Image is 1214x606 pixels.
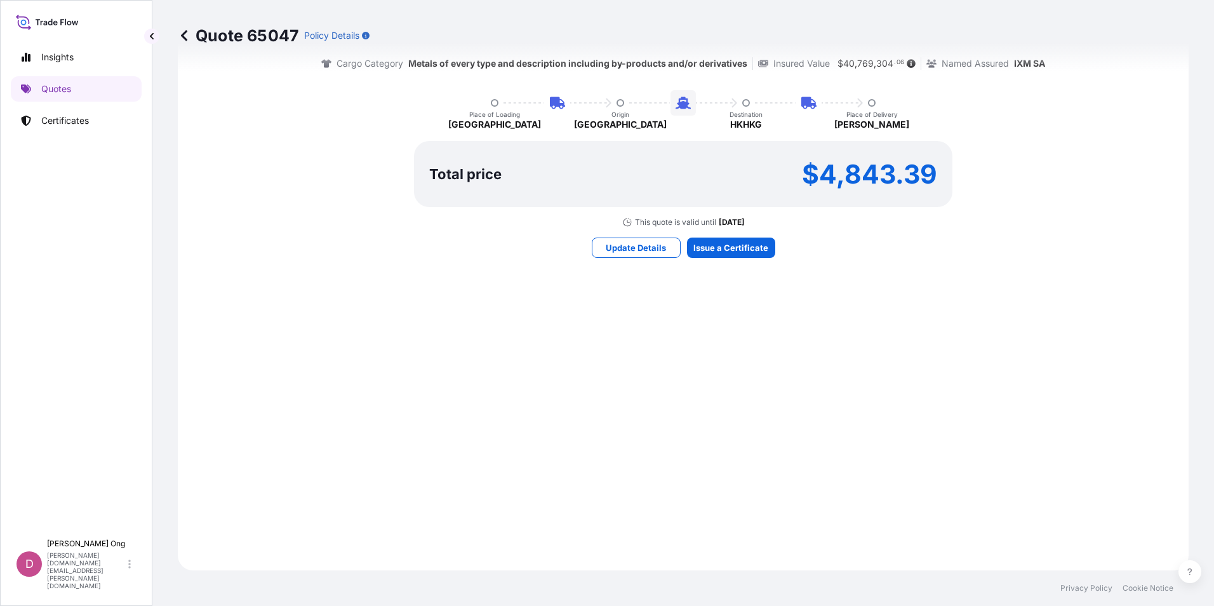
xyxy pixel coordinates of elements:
[41,83,71,95] p: Quotes
[429,168,502,180] p: Total price
[635,217,716,227] p: This quote is valid until
[730,111,763,118] p: Destination
[469,111,520,118] p: Place of Loading
[47,551,126,589] p: [PERSON_NAME][DOMAIN_NAME][EMAIL_ADDRESS][PERSON_NAME][DOMAIN_NAME]
[11,108,142,133] a: Certificates
[574,118,667,131] p: [GEOGRAPHIC_DATA]
[606,241,666,254] p: Update Details
[11,44,142,70] a: Insights
[730,118,762,131] p: HKHKG
[41,51,74,64] p: Insights
[448,118,541,131] p: [GEOGRAPHIC_DATA]
[178,25,299,46] p: Quote 65047
[1060,583,1112,593] a: Privacy Policy
[1123,583,1173,593] a: Cookie Notice
[47,539,126,549] p: [PERSON_NAME] Ong
[11,76,142,102] a: Quotes
[611,111,629,118] p: Origin
[719,217,745,227] p: [DATE]
[25,558,34,570] span: D
[834,118,909,131] p: [PERSON_NAME]
[592,238,681,258] button: Update Details
[846,111,898,118] p: Place of Delivery
[41,114,89,127] p: Certificates
[693,241,768,254] p: Issue a Certificate
[304,29,359,42] p: Policy Details
[802,164,937,184] p: $4,843.39
[687,238,775,258] button: Issue a Certificate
